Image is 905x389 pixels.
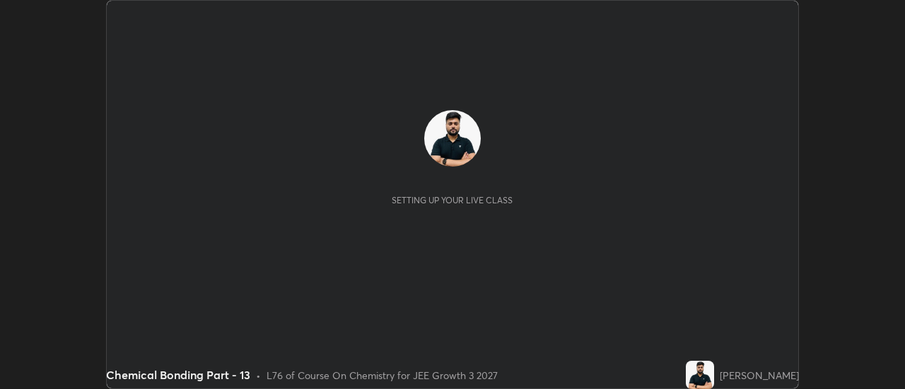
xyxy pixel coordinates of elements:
div: • [256,368,261,383]
img: 8394fe8a1e6941218e61db61d39fec43.jpg [686,361,714,389]
img: 8394fe8a1e6941218e61db61d39fec43.jpg [424,110,481,167]
div: Setting up your live class [392,195,513,205]
div: [PERSON_NAME] [720,368,799,383]
div: Chemical Bonding Part - 13 [106,366,250,383]
div: L76 of Course On Chemistry for JEE Growth 3 2027 [267,368,498,383]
